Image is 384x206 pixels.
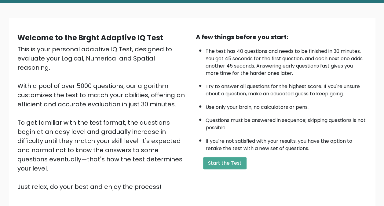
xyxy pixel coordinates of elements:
[17,33,163,43] b: Welcome to the Brght Adaptive IQ Test
[206,134,367,152] li: If you're not satisfied with your results, you have the option to retake the test with a new set ...
[203,157,247,169] button: Start the Test
[206,101,367,111] li: Use only your brain, no calculators or pens.
[196,32,367,42] div: A few things before you start:
[206,80,367,97] li: Try to answer all questions for the highest score. If you're unsure about a question, make an edu...
[206,114,367,131] li: Questions must be answered in sequence; skipping questions is not possible.
[17,45,188,191] div: This is your personal adaptive IQ Test, designed to evaluate your Logical, Numerical and Spatial ...
[206,45,367,77] li: The test has 40 questions and needs to be finished in 30 minutes. You get 45 seconds for the firs...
